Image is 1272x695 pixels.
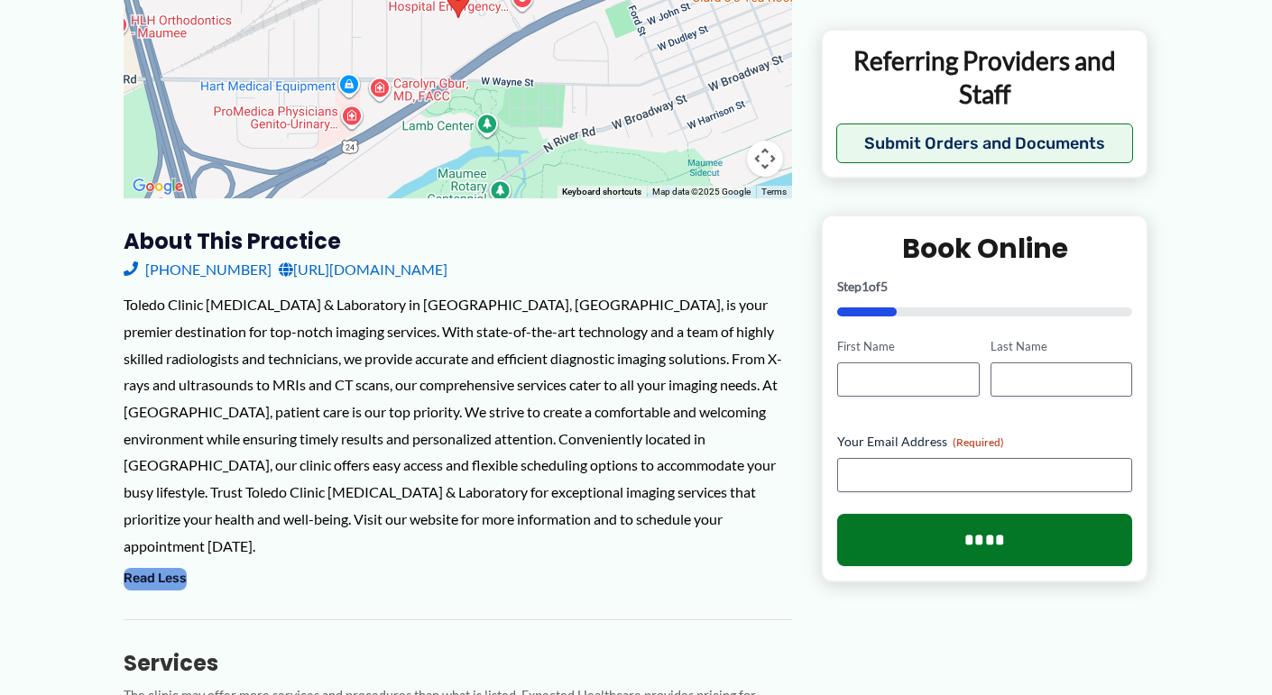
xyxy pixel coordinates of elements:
label: First Name [837,338,979,355]
div: Toledo Clinic [MEDICAL_DATA] & Laboratory in [GEOGRAPHIC_DATA], [GEOGRAPHIC_DATA], is your premie... [124,291,792,559]
a: [URL][DOMAIN_NAME] [279,256,447,283]
button: Keyboard shortcuts [562,186,641,198]
p: Referring Providers and Staff [836,44,1133,110]
img: Google [128,175,188,198]
h3: Services [124,649,792,677]
button: Submit Orders and Documents [836,123,1133,163]
span: Map data ©2025 Google [652,187,751,197]
span: 1 [862,279,869,294]
label: Your Email Address [837,432,1132,450]
p: Step of [837,280,1132,293]
h2: Book Online [837,231,1132,266]
label: Last Name [991,338,1132,355]
span: 5 [880,279,888,294]
a: Open this area in Google Maps (opens a new window) [128,175,188,198]
h3: About this practice [124,227,792,255]
a: Terms (opens in new tab) [761,187,787,197]
a: [PHONE_NUMBER] [124,256,272,283]
button: Map camera controls [747,141,783,177]
button: Read Less [124,568,187,590]
span: (Required) [953,434,1004,448]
